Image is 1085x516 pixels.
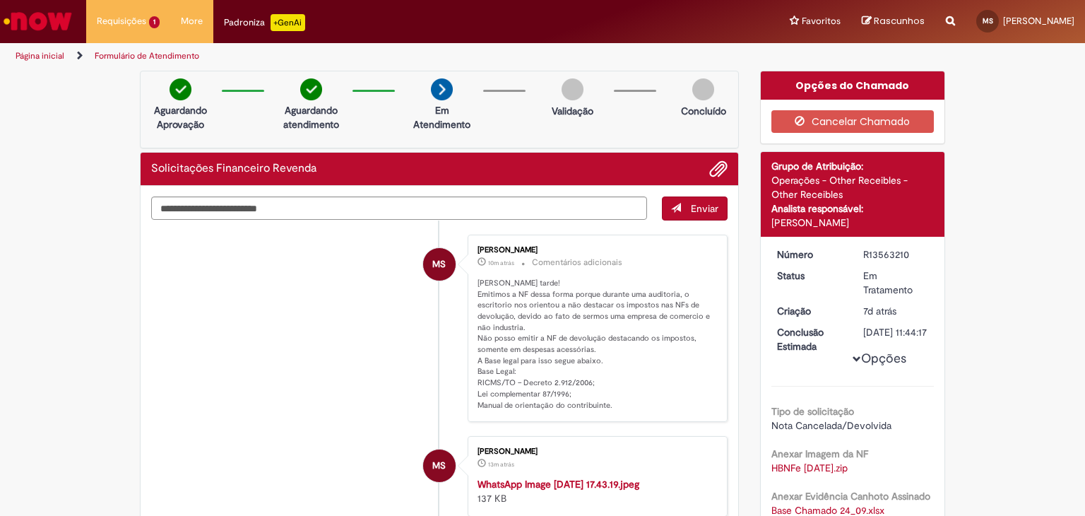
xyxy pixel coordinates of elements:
[478,478,639,491] a: WhatsApp Image [DATE] 17.43.19.jpeg
[488,460,514,469] time: 30/09/2025 17:45:07
[478,477,713,505] div: 137 KB
[863,247,929,262] div: R13563210
[478,246,713,254] div: [PERSON_NAME]
[151,163,316,175] h2: Solicitações Financeiro Revenda Histórico de tíquete
[863,269,929,297] div: Em Tratamento
[16,50,64,61] a: Página inicial
[532,257,622,269] small: Comentários adicionais
[488,460,514,469] span: 13m atrás
[408,103,476,131] p: Em Atendimento
[771,159,935,173] div: Grupo de Atribuição:
[709,160,728,178] button: Adicionar anexos
[771,447,868,460] b: Anexar Imagem da NF
[277,103,345,131] p: Aguardando atendimento
[771,216,935,230] div: [PERSON_NAME]
[271,14,305,31] p: +GenAi
[662,197,728,221] button: Enviar
[681,104,726,118] p: Concluído
[771,405,854,418] b: Tipo de solicitação
[1,7,74,35] img: ServiceNow
[863,304,929,318] div: 24/09/2025 14:17:13
[802,14,841,28] span: Favoritos
[771,490,930,503] b: Anexar Evidência Canhoto Assinado
[423,248,456,281] div: MARCOS SANTOA
[771,201,935,216] div: Analista responsável:
[766,269,853,283] dt: Status
[478,278,713,411] p: [PERSON_NAME] tarde! Emitimos a NF dessa forma porque durante uma auditoria, o escritorio nos ori...
[862,15,925,28] a: Rascunhos
[863,325,929,339] div: [DATE] 11:44:17
[766,247,853,262] dt: Número
[874,14,925,28] span: Rascunhos
[151,197,647,221] textarea: Digite sua mensagem aqui...
[146,103,215,131] p: Aguardando Aprovação
[766,304,853,318] dt: Criação
[863,305,896,317] span: 7d atrás
[771,173,935,201] div: Operações - Other Receibles - Other Receibles
[149,16,160,28] span: 1
[771,419,891,432] span: Nota Cancelada/Devolvida
[691,202,718,215] span: Enviar
[488,259,514,267] span: 10m atrás
[488,259,514,267] time: 30/09/2025 17:47:40
[478,447,713,456] div: [PERSON_NAME]
[562,78,583,100] img: img-circle-grey.png
[423,450,456,482] div: MARCOS SANTOA
[431,78,453,100] img: arrow-next.png
[97,14,146,28] span: Requisições
[95,50,199,61] a: Formulário de Atendimento
[863,305,896,317] time: 24/09/2025 14:17:13
[1003,15,1074,27] span: [PERSON_NAME]
[11,43,713,69] ul: Trilhas de página
[170,78,191,100] img: check-circle-green.png
[432,449,446,483] span: MS
[761,71,945,100] div: Opções do Chamado
[692,78,714,100] img: img-circle-grey.png
[983,16,993,25] span: MS
[766,325,853,353] dt: Conclusão Estimada
[771,462,848,474] a: Download de HBNFe 2025-09-24.zip
[300,78,322,100] img: check-circle-green.png
[552,104,593,118] p: Validação
[181,14,203,28] span: More
[771,110,935,133] button: Cancelar Chamado
[224,14,305,31] div: Padroniza
[432,247,446,281] span: MS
